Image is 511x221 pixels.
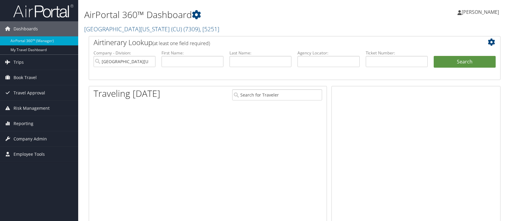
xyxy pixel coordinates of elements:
[14,131,47,146] span: Company Admin
[457,3,505,21] a: [PERSON_NAME]
[152,40,210,47] span: (at least one field required)
[434,56,496,68] button: Search
[84,8,365,21] h1: AirPortal 360™ Dashboard
[200,25,219,33] span: , [ 5251 ]
[84,25,219,33] a: [GEOGRAPHIC_DATA][US_STATE] (CU)
[462,9,499,15] span: [PERSON_NAME]
[13,4,73,18] img: airportal-logo.png
[14,116,33,131] span: Reporting
[14,70,37,85] span: Book Travel
[94,50,155,56] label: Company - Division:
[366,50,428,56] label: Ticket Number:
[232,89,322,100] input: Search for Traveler
[229,50,291,56] label: Last Name:
[94,37,461,48] h2: Airtinerary Lookup
[14,147,45,162] span: Employee Tools
[14,55,24,70] span: Trips
[14,85,45,100] span: Travel Approval
[14,101,50,116] span: Risk Management
[297,50,359,56] label: Agency Locator:
[14,21,38,36] span: Dashboards
[183,25,200,33] span: ( 7309 )
[162,50,223,56] label: First Name:
[94,87,160,100] h1: Traveling [DATE]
